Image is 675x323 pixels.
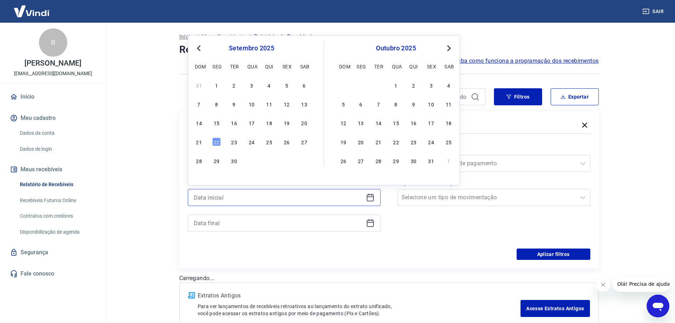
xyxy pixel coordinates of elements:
div: Choose sexta-feira, 31 de outubro de 2025 [427,156,435,165]
div: R [39,28,67,57]
div: qui [265,62,274,71]
div: Choose sábado, 27 de setembro de 2025 [300,138,309,146]
h4: Relatório de Recebíveis [179,43,599,57]
button: Meu cadastro [9,110,97,126]
div: sex [427,62,435,71]
div: Choose domingo, 21 de setembro de 2025 [195,138,203,146]
div: Choose quinta-feira, 4 de setembro de 2025 [265,81,274,89]
span: Olá! Precisa de ajuda? [4,5,60,11]
p: Carregando... [179,274,599,283]
div: Choose quarta-feira, 15 de outubro de 2025 [392,118,400,127]
div: Choose terça-feira, 30 de setembro de 2025 [374,81,383,89]
p: [PERSON_NAME] [24,60,81,67]
p: Para ver lançamentos de recebíveis retroativos ao lançamento do extrato unificado, você pode aces... [198,303,521,317]
label: Tipo de Movimentação [399,179,589,188]
div: Choose sábado, 6 de setembro de 2025 [300,81,309,89]
div: Choose domingo, 14 de setembro de 2025 [195,118,203,127]
button: Previous Month [195,44,203,52]
div: Choose sexta-feira, 19 de setembro de 2025 [282,118,291,127]
div: Choose domingo, 5 de outubro de 2025 [339,100,348,108]
div: Choose terça-feira, 7 de outubro de 2025 [374,100,383,108]
div: Choose sábado, 13 de setembro de 2025 [300,100,309,108]
div: Choose terça-feira, 30 de setembro de 2025 [230,156,238,165]
div: Choose segunda-feira, 6 de outubro de 2025 [356,100,365,108]
img: Vindi [9,0,55,22]
div: Choose terça-feira, 14 de outubro de 2025 [374,118,383,127]
div: ter [374,62,383,71]
div: Choose quarta-feira, 3 de setembro de 2025 [247,81,256,89]
div: Choose sábado, 20 de setembro de 2025 [300,118,309,127]
div: Choose segunda-feira, 22 de setembro de 2025 [212,138,221,146]
div: Choose segunda-feira, 1 de setembro de 2025 [212,81,221,89]
div: Choose segunda-feira, 27 de outubro de 2025 [356,156,365,165]
p: [EMAIL_ADDRESS][DOMAIN_NAME] [14,70,92,77]
div: Choose quinta-feira, 18 de setembro de 2025 [265,118,274,127]
p: / [196,33,199,41]
div: Choose segunda-feira, 29 de setembro de 2025 [212,156,221,165]
a: Relatório de Recebíveis [17,177,97,192]
div: Choose terça-feira, 21 de outubro de 2025 [374,138,383,146]
div: qui [409,62,418,71]
div: Choose quinta-feira, 23 de outubro de 2025 [409,138,418,146]
p: Extratos Antigos [198,291,521,300]
button: Next Month [445,44,453,52]
div: Choose terça-feira, 9 de setembro de 2025 [230,100,238,108]
div: Choose domingo, 12 de outubro de 2025 [339,118,348,127]
div: Choose sexta-feira, 12 de setembro de 2025 [282,100,291,108]
div: Choose quarta-feira, 10 de setembro de 2025 [247,100,256,108]
button: Exportar [551,88,599,105]
div: Choose sábado, 25 de outubro de 2025 [444,138,453,146]
div: Choose quinta-feira, 9 de outubro de 2025 [409,100,418,108]
div: Choose quinta-feira, 11 de setembro de 2025 [265,100,274,108]
div: Choose quinta-feira, 30 de outubro de 2025 [409,156,418,165]
div: Choose segunda-feira, 8 de setembro de 2025 [212,100,221,108]
div: Choose quinta-feira, 2 de outubro de 2025 [265,156,274,165]
a: Acesse Extratos Antigos [521,300,590,317]
div: setembro 2025 [194,44,309,52]
div: Choose sexta-feira, 10 de outubro de 2025 [427,100,435,108]
div: Choose terça-feira, 28 de outubro de 2025 [374,156,383,165]
div: qua [392,62,400,71]
div: Choose terça-feira, 23 de setembro de 2025 [230,138,238,146]
div: month 2025-09 [194,80,309,166]
a: Início [9,89,97,105]
a: Saiba como funciona a programação dos recebimentos [452,57,599,65]
div: Choose domingo, 28 de setembro de 2025 [195,156,203,165]
div: sab [444,62,453,71]
button: Filtros [494,88,542,105]
div: Choose domingo, 31 de agosto de 2025 [195,81,203,89]
div: Choose sexta-feira, 3 de outubro de 2025 [427,81,435,89]
div: dom [195,62,203,71]
div: seg [356,62,365,71]
button: Meus recebíveis [9,162,97,177]
div: Choose domingo, 28 de setembro de 2025 [339,81,348,89]
div: Choose terça-feira, 2 de setembro de 2025 [230,81,238,89]
p: Meus Recebíveis [202,33,246,41]
iframe: Fechar mensagem [596,278,610,292]
label: Forma de Pagamento [399,145,589,154]
iframe: Mensagem da empresa [613,276,669,292]
a: Fale conosco [9,266,97,282]
div: Choose quarta-feira, 8 de outubro de 2025 [392,100,400,108]
div: Choose quinta-feira, 16 de outubro de 2025 [409,118,418,127]
img: ícone [188,292,195,299]
div: sex [282,62,291,71]
div: Choose quarta-feira, 24 de setembro de 2025 [247,138,256,146]
div: Choose quinta-feira, 2 de outubro de 2025 [409,81,418,89]
div: Choose sexta-feira, 3 de outubro de 2025 [282,156,291,165]
a: Início [179,33,193,41]
div: dom [339,62,348,71]
div: qua [247,62,256,71]
div: Choose sexta-feira, 5 de setembro de 2025 [282,81,291,89]
div: Choose terça-feira, 16 de setembro de 2025 [230,118,238,127]
a: Disponibilização de agenda [17,225,97,239]
div: Choose sábado, 18 de outubro de 2025 [444,118,453,127]
a: Recebíveis Futuros Online [17,193,97,208]
div: sab [300,62,309,71]
button: Sair [641,5,666,18]
input: Data inicial [194,192,363,203]
div: Choose quarta-feira, 1 de outubro de 2025 [392,81,400,89]
iframe: Botão para abrir a janela de mensagens [647,295,669,317]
